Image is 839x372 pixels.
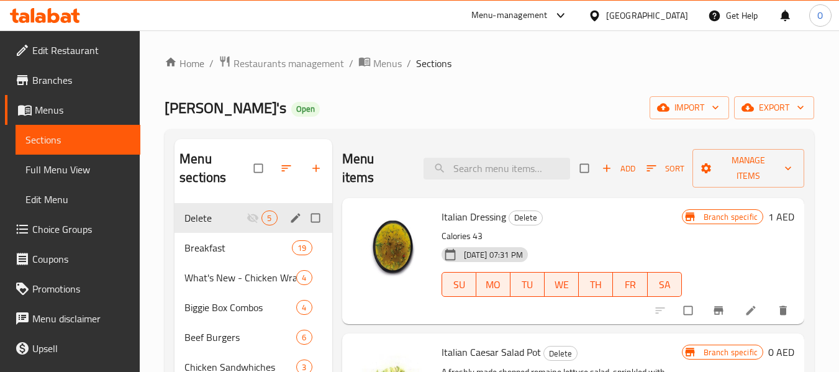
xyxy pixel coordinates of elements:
[219,55,344,71] a: Restaurants management
[25,132,130,147] span: Sections
[261,211,277,225] div: items
[175,233,332,263] div: Breakfast19
[291,102,320,117] div: Open
[32,341,130,356] span: Upsell
[175,293,332,322] div: Biggie Box Combos4
[5,95,140,125] a: Menus
[352,208,432,288] img: Italian Dressing
[32,281,130,296] span: Promotions
[660,100,719,116] span: import
[247,212,259,224] svg: Inactive section
[416,56,451,71] span: Sections
[179,150,253,187] h2: Menu sections
[442,272,476,297] button: SU
[296,270,312,285] div: items
[471,8,548,23] div: Menu-management
[25,162,130,177] span: Full Menu View
[424,158,570,179] input: search
[292,240,312,255] div: items
[373,56,402,71] span: Menus
[165,55,814,71] nav: breadcrumb
[613,272,647,297] button: FR
[515,276,540,294] span: TU
[599,159,638,178] button: Add
[744,100,804,116] span: export
[584,276,608,294] span: TH
[459,249,528,261] span: [DATE] 07:31 PM
[638,159,692,178] span: Sort items
[32,73,130,88] span: Branches
[5,214,140,244] a: Choice Groups
[32,43,130,58] span: Edit Restaurant
[447,276,471,294] span: SU
[342,150,409,187] h2: Menu items
[509,211,542,225] span: Delete
[234,56,344,71] span: Restaurants management
[618,276,642,294] span: FR
[543,346,578,361] div: Delete
[5,333,140,363] a: Upsell
[745,304,760,317] a: Edit menu item
[648,272,682,297] button: SA
[262,212,276,224] span: 5
[702,153,794,184] span: Manage items
[653,276,677,294] span: SA
[5,304,140,333] a: Menu disclaimer
[699,347,763,358] span: Branch specific
[5,244,140,274] a: Coupons
[510,272,545,297] button: TU
[699,211,763,223] span: Branch specific
[209,56,214,71] li: /
[734,96,814,119] button: export
[247,157,273,180] span: Select all sections
[165,94,286,122] span: [PERSON_NAME]'s
[16,155,140,184] a: Full Menu View
[442,207,506,226] span: Italian Dressing
[650,96,729,119] button: import
[175,203,332,233] div: Delete5edit
[288,210,306,226] button: edit
[302,155,332,182] button: Add section
[544,347,577,361] span: Delete
[175,322,332,352] div: Beef Burgers6
[32,252,130,266] span: Coupons
[165,56,204,71] a: Home
[768,343,794,361] h6: 0 AED
[768,208,794,225] h6: 1 AED
[481,276,506,294] span: MO
[769,297,799,324] button: delete
[705,297,735,324] button: Branch-specific-item
[184,211,247,225] span: Delete
[573,157,599,180] span: Select section
[5,274,140,304] a: Promotions
[273,155,302,182] span: Sort sections
[184,300,296,315] div: Biggie Box Combos
[646,161,684,176] span: Sort
[184,330,296,345] span: Beef Burgers
[296,300,312,315] div: items
[550,276,574,294] span: WE
[579,272,613,297] button: TH
[602,161,635,176] span: Add
[5,65,140,95] a: Branches
[442,343,541,361] span: Italian Caesar Salad Pot
[32,311,130,326] span: Menu disclaimer
[297,272,311,284] span: 4
[358,55,402,71] a: Menus
[293,242,311,254] span: 19
[5,35,140,65] a: Edit Restaurant
[184,270,296,285] span: What's New - Chicken Wrap
[606,9,688,22] div: [GEOGRAPHIC_DATA]
[407,56,411,71] li: /
[817,9,823,22] span: O
[509,211,543,225] div: Delete
[291,104,320,114] span: Open
[184,240,292,255] span: Breakfast
[692,149,804,188] button: Manage items
[175,263,332,293] div: What's New - Chicken Wrap4
[297,332,311,343] span: 6
[296,330,312,345] div: items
